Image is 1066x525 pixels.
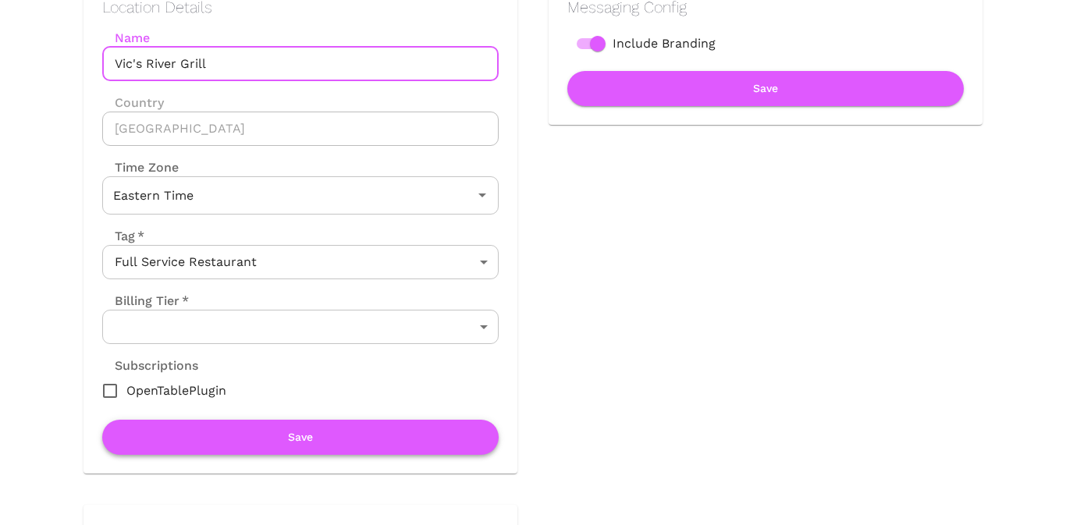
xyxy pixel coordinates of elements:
button: Open [471,184,493,206]
button: Save [567,71,964,106]
label: Subscriptions [102,357,198,374]
label: Time Zone [102,158,499,176]
label: Tag [102,227,144,245]
button: Save [102,420,499,455]
label: Name [102,29,499,47]
label: Country [102,94,499,112]
span: Include Branding [613,34,716,53]
div: Full Service Restaurant [102,245,499,279]
span: OpenTablePlugin [126,381,226,400]
label: Billing Tier [102,292,189,310]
